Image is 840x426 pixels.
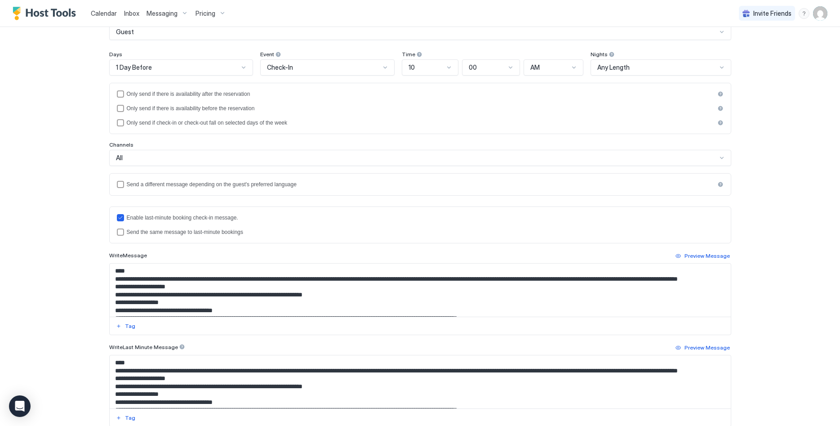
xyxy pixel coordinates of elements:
[125,322,135,330] div: Tag
[127,120,715,126] div: Only send if check-in or check-out fall on selected days of the week
[124,9,139,17] span: Inbox
[110,355,731,408] textarea: Input Field
[124,9,139,18] a: Inbox
[684,252,730,260] div: Preview Message
[9,395,31,417] div: Open Intercom Messenger
[127,105,715,112] div: Only send if there is availability before the reservation
[116,63,152,72] span: 1 Day Before
[591,51,608,58] span: Nights
[116,154,123,162] span: All
[91,9,117,18] a: Calendar
[109,51,122,58] span: Days
[684,344,730,352] div: Preview Message
[117,90,724,98] div: afterReservation
[127,229,724,235] div: Send the same message to last-minute bookings
[469,63,477,72] span: 00
[260,51,274,58] span: Event
[117,181,724,188] div: languagesEnabled
[115,413,137,423] button: Tag
[409,63,415,72] span: 10
[125,414,135,422] div: Tag
[530,63,540,72] span: AM
[117,119,724,126] div: isLimited
[127,91,715,97] div: Only send if there is availability after the reservation
[109,252,147,259] span: Write Message
[116,28,134,36] span: Guest
[117,105,724,112] div: beforeReservation
[196,9,215,18] span: Pricing
[117,229,724,236] div: lastMinuteMessageIsTheSame
[753,9,791,18] span: Invite Friends
[799,8,809,19] div: menu
[117,214,724,221] div: lastMinuteMessageEnabled
[402,51,415,58] span: Time
[13,7,80,20] a: Host Tools Logo
[110,264,731,317] textarea: Input Field
[91,9,117,17] span: Calendar
[267,63,293,72] span: Check-In
[147,9,178,18] span: Messaging
[127,181,715,188] div: Send a different message depending on the guest's preferred language
[109,141,133,148] span: Channels
[109,344,178,350] span: Write Last Minute Message
[674,342,731,353] button: Preview Message
[813,6,827,21] div: User profile
[674,251,731,261] button: Preview Message
[115,321,137,332] button: Tag
[127,215,724,221] div: Enable last-minute booking check-in message.
[597,63,630,72] span: Any Length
